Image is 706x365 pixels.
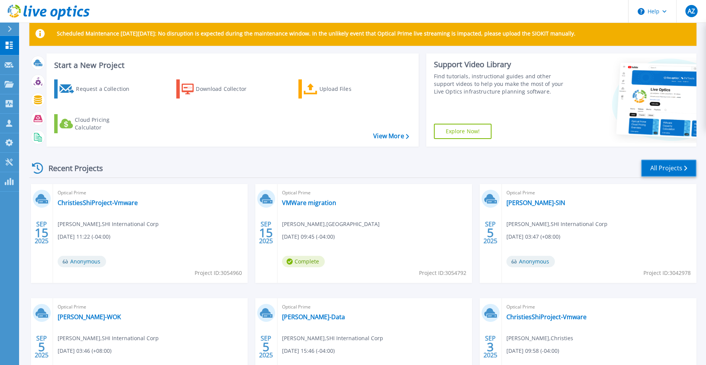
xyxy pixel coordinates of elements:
a: ChristiesShiProject-Vmware [506,313,587,321]
a: [PERSON_NAME]-WOK [58,313,121,321]
span: 5 [263,344,269,350]
a: Explore Now! [434,124,492,139]
a: VMWare migration [282,199,336,207]
span: Optical Prime [282,303,467,311]
span: 5 [487,229,494,236]
span: Optical Prime [58,189,243,197]
span: Project ID: 3054792 [419,269,466,277]
div: SEP 2025 [259,333,273,361]
span: 5 [38,344,45,350]
a: Cloud Pricing Calculator [54,114,139,133]
span: [DATE] 03:47 (+08:00) [506,233,560,241]
span: [PERSON_NAME] , [GEOGRAPHIC_DATA] [282,220,380,228]
div: SEP 2025 [259,219,273,247]
div: SEP 2025 [483,333,498,361]
span: Project ID: 3054960 [195,269,242,277]
div: Find tutorials, instructional guides and other support videos to help you make the most of your L... [434,73,571,95]
span: Optical Prime [506,189,692,197]
span: [PERSON_NAME] , SHI International Corp [58,220,159,228]
div: Cloud Pricing Calculator [75,116,136,131]
span: 3 [487,344,494,350]
span: Project ID: 3042978 [643,269,691,277]
a: Request a Collection [54,79,139,99]
span: 15 [259,229,273,236]
span: Optical Prime [506,303,692,311]
span: [DATE] 09:45 (-04:00) [282,233,335,241]
span: [PERSON_NAME] , SHI International Corp [282,334,383,342]
span: [PERSON_NAME] , SHI International Corp [58,334,159,342]
span: [DATE] 09:58 (-04:00) [506,347,559,355]
a: Download Collector [176,79,261,99]
a: Upload Files [298,79,384,99]
div: Request a Collection [76,81,137,97]
span: Optical Prime [58,303,243,311]
p: Scheduled Maintenance [DATE][DATE]: No disruption is expected during the maintenance window. In t... [57,31,575,37]
span: [DATE] 03:46 (+08:00) [58,347,111,355]
span: 15 [35,229,48,236]
a: [PERSON_NAME]-SIN [506,199,565,207]
span: [PERSON_NAME] , SHI International Corp [506,220,608,228]
span: AZ [688,8,695,14]
span: [DATE] 11:22 (-04:00) [58,233,110,241]
div: Recent Projects [29,159,113,178]
a: [PERSON_NAME]-Data [282,313,345,321]
span: Anonymous [506,256,555,267]
div: SEP 2025 [34,219,49,247]
a: View More [373,132,409,140]
div: Upload Files [319,81,380,97]
div: Download Collector [196,81,257,97]
a: ChristiesShiProject-Vmware [58,199,138,207]
h3: Start a New Project [54,61,409,69]
div: SEP 2025 [34,333,49,361]
span: Optical Prime [282,189,467,197]
span: Complete [282,256,325,267]
div: SEP 2025 [483,219,498,247]
span: [DATE] 15:46 (-04:00) [282,347,335,355]
a: All Projects [641,160,696,177]
span: [PERSON_NAME] , Christies [506,334,573,342]
div: Support Video Library [434,60,571,69]
span: Anonymous [58,256,106,267]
